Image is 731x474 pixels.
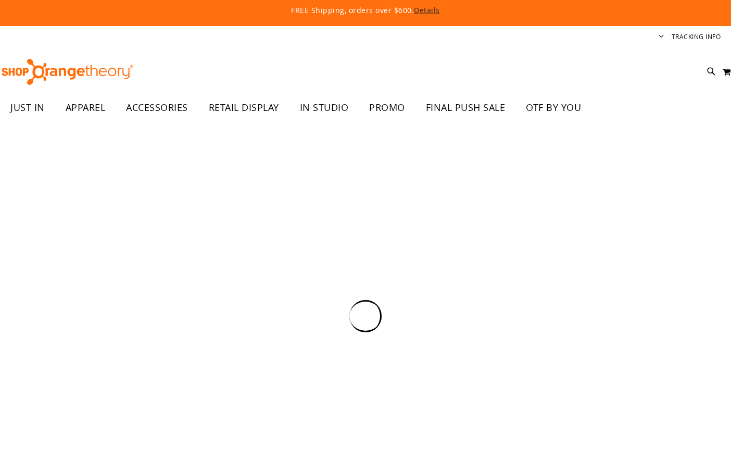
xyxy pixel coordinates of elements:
a: FINAL PUSH SALE [415,96,516,120]
span: OTF BY YOU [526,96,581,119]
span: FINAL PUSH SALE [426,96,506,119]
a: Details [414,5,440,15]
a: ACCESSORIES [116,96,198,120]
span: ACCESSORIES [126,96,188,119]
a: Tracking Info [672,32,721,41]
span: JUST IN [10,96,45,119]
span: RETAIL DISPLAY [209,96,279,119]
a: IN STUDIO [289,96,359,120]
span: PROMO [369,96,405,119]
p: FREE Shipping, orders over $600. [53,5,678,16]
button: Account menu [659,32,664,42]
span: APPAREL [66,96,106,119]
a: OTF BY YOU [515,96,591,120]
a: RETAIL DISPLAY [198,96,289,120]
a: PROMO [359,96,415,120]
span: IN STUDIO [300,96,349,119]
a: APPAREL [55,96,116,120]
